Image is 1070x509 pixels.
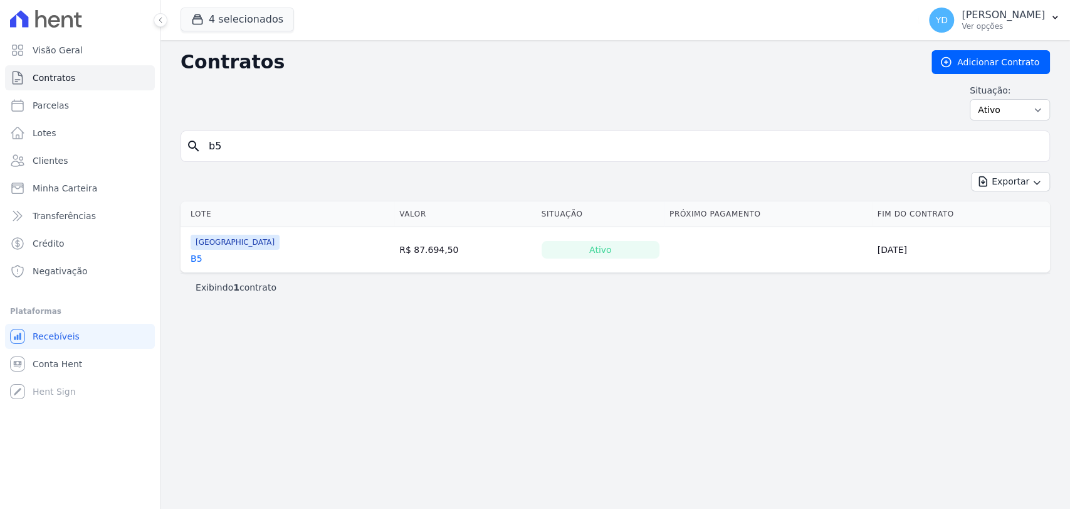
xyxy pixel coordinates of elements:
[542,241,659,259] div: Ativo
[394,201,537,227] th: Valor
[664,201,873,227] th: Próximo Pagamento
[962,9,1045,21] p: [PERSON_NAME]
[5,231,155,256] a: Crédito
[872,201,1050,227] th: Fim do Contrato
[196,281,276,294] p: Exibindo contrato
[872,227,1050,273] td: [DATE]
[970,84,1050,97] label: Situação:
[5,259,155,284] a: Negativação
[971,172,1050,191] button: Exportar
[931,50,1050,74] a: Adicionar Contrato
[181,51,911,73] h2: Contratos
[201,134,1044,159] input: Buscar por nome do lote
[10,304,150,319] div: Plataformas
[186,139,201,154] i: search
[33,127,56,139] span: Lotes
[5,65,155,90] a: Contratos
[537,201,664,227] th: Situação
[33,154,68,167] span: Clientes
[33,265,88,277] span: Negativação
[935,16,947,24] span: YD
[181,201,394,227] th: Lote
[191,252,202,265] a: B5
[5,351,155,377] a: Conta Hent
[33,72,75,84] span: Contratos
[5,93,155,118] a: Parcelas
[5,324,155,349] a: Recebíveis
[5,121,155,146] a: Lotes
[33,210,96,222] span: Transferências
[5,203,155,228] a: Transferências
[394,227,537,273] td: R$ 87.694,50
[919,3,1070,38] button: YD [PERSON_NAME] Ver opções
[33,182,97,195] span: Minha Carteira
[33,330,80,343] span: Recebíveis
[5,176,155,201] a: Minha Carteira
[33,237,65,250] span: Crédito
[962,21,1045,31] p: Ver opções
[233,282,239,292] b: 1
[33,358,82,370] span: Conta Hent
[33,99,69,112] span: Parcelas
[5,148,155,173] a: Clientes
[191,235,280,250] span: [GEOGRAPHIC_DATA]
[181,8,294,31] button: 4 selecionados
[5,38,155,63] a: Visão Geral
[33,44,83,56] span: Visão Geral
